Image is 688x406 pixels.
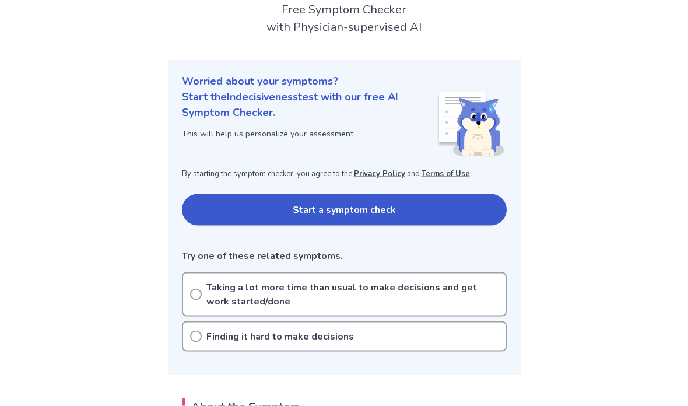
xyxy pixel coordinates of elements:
a: Privacy Policy [354,169,405,179]
p: Finding it hard to make decisions [206,330,354,344]
h2: Free Symptom Checker with Physician-supervised AI [168,1,521,36]
p: This will help us personalize your assessment. [182,128,437,140]
img: Shiba [437,92,504,157]
a: Terms of Use [422,169,470,179]
p: Worried about your symptoms? [182,73,507,89]
p: Start the Indecisiveness test with our free AI Symptom Checker. [182,89,437,121]
p: By starting the symptom checker, you agree to the and [182,169,507,180]
button: Start a symptom check [182,194,507,226]
p: Try one of these related symptoms. [182,249,507,263]
p: Taking a lot more time than usual to make decisions and get work started/done [206,281,499,309]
